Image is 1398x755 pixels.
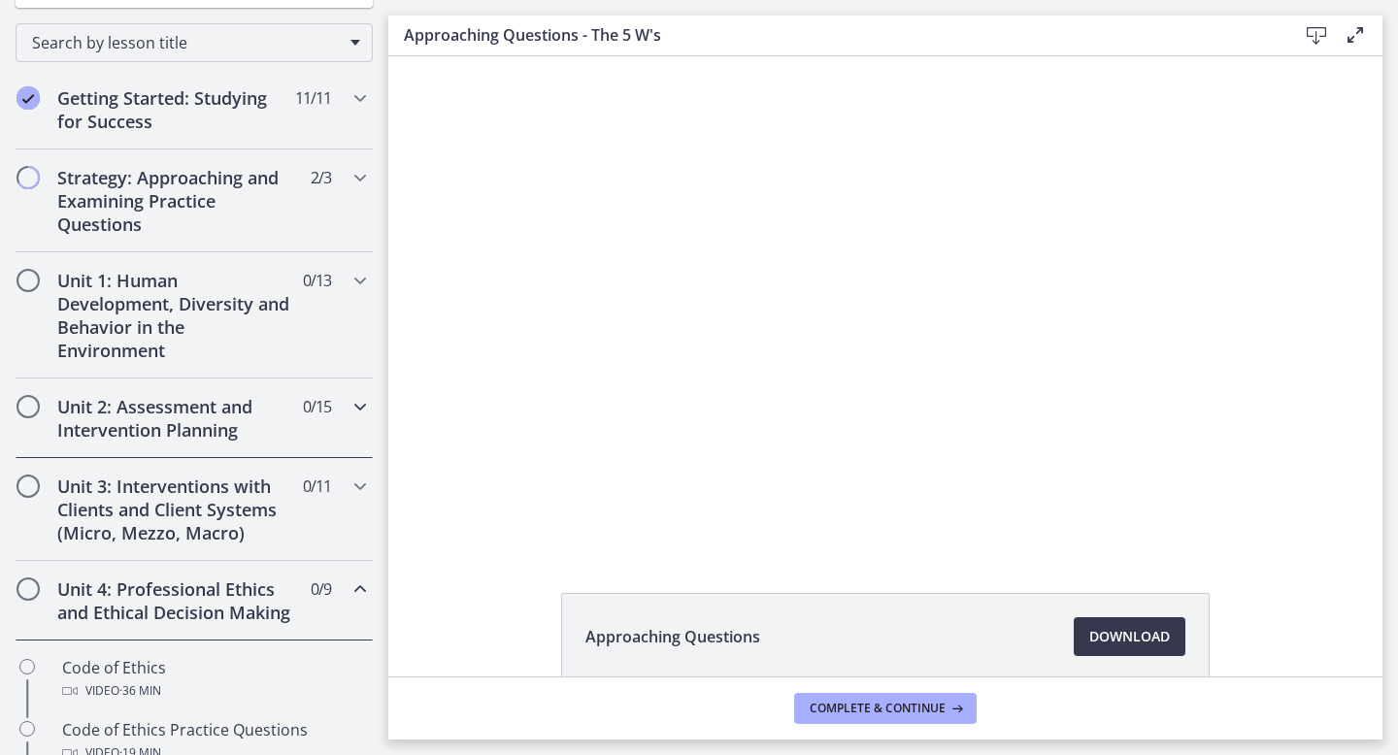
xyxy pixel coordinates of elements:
[810,701,946,716] span: Complete & continue
[303,475,331,498] span: 0 / 11
[404,23,1266,47] h3: Approaching Questions - The 5 W's
[57,166,294,236] h2: Strategy: Approaching and Examining Practice Questions
[1074,617,1185,656] a: Download
[57,395,294,442] h2: Unit 2: Assessment and Intervention Planning
[57,86,294,133] h2: Getting Started: Studying for Success
[1089,625,1170,648] span: Download
[295,86,331,110] span: 11 / 11
[303,395,331,418] span: 0 / 15
[57,269,294,362] h2: Unit 1: Human Development, Diversity and Behavior in the Environment
[388,56,1382,548] iframe: Video Lesson
[62,656,365,703] div: Code of Ethics
[16,23,373,62] div: Search by lesson title
[311,577,331,601] span: 0 / 9
[57,577,294,624] h2: Unit 4: Professional Ethics and Ethical Decision Making
[17,86,40,110] i: Completed
[57,475,294,544] h2: Unit 3: Interventions with Clients and Client Systems (Micro, Mezzo, Macro)
[303,269,331,292] span: 0 / 13
[62,679,365,703] div: Video
[794,693,977,724] button: Complete & continue
[119,679,161,703] span: · 36 min
[32,32,341,53] span: Search by lesson title
[311,166,331,189] span: 2 / 3
[585,625,760,648] span: Approaching Questions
